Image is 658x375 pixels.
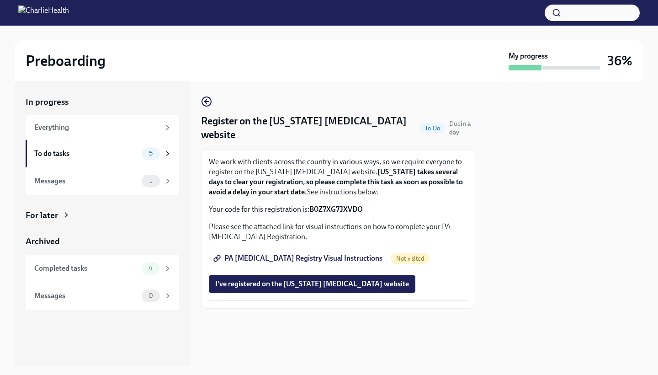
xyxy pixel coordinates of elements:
[309,205,363,214] strong: B0Z7XG7JXVDO
[209,167,463,196] strong: [US_STATE] takes several days to clear your registration, so please complete this task as soon as...
[209,204,467,214] p: Your code for this registration is:
[143,292,159,299] span: 0
[26,52,106,70] h2: Preboarding
[449,120,471,136] strong: in a day
[449,119,475,137] span: September 11th, 2025 09:00
[607,53,632,69] h3: 36%
[26,282,179,310] a: Messages0
[391,255,430,262] span: Not visited
[18,5,69,20] img: CharlieHealth
[143,265,158,272] span: 4
[143,150,158,157] span: 5
[26,209,179,221] a: For later
[209,222,467,242] p: Please see the attached link for visual instructions on how to complete your PA [MEDICAL_DATA] Re...
[201,114,416,142] h4: Register on the [US_STATE] [MEDICAL_DATA] website
[26,167,179,195] a: Messages1
[34,263,138,273] div: Completed tasks
[26,209,58,221] div: For later
[215,279,409,289] span: I've registered on the [US_STATE] [MEDICAL_DATA] website
[26,140,179,167] a: To do tasks5
[209,249,389,268] a: PA [MEDICAL_DATA] Registry Visual Instructions
[449,120,471,136] span: Due
[34,149,138,159] div: To do tasks
[26,255,179,282] a: Completed tasks4
[215,254,382,263] span: PA [MEDICAL_DATA] Registry Visual Instructions
[34,123,160,133] div: Everything
[34,176,138,186] div: Messages
[209,157,467,197] p: We work with clients across the country in various ways, so we require everyone to register on th...
[26,236,179,247] a: Archived
[509,51,548,61] strong: My progress
[144,177,158,184] span: 1
[419,125,446,132] span: To Do
[26,96,179,108] a: In progress
[209,275,415,293] button: I've registered on the [US_STATE] [MEDICAL_DATA] website
[26,115,179,140] a: Everything
[34,291,138,301] div: Messages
